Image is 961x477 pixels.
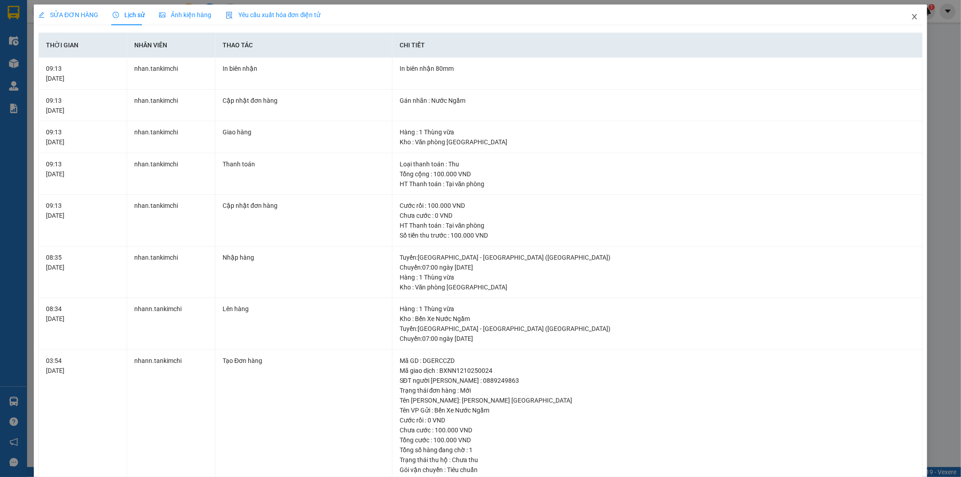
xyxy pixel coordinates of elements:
[400,201,915,211] div: Cước rồi : 100.000 VND
[400,179,915,189] div: HT Thanh toán : Tại văn phòng
[400,169,915,179] div: Tổng cộng : 100.000 VND
[159,12,165,18] span: picture
[226,12,233,19] img: icon
[223,96,385,105] div: Cập nhật đơn hàng
[127,298,215,350] td: nhann.tankimchi
[38,11,98,18] span: SỬA ĐƠN HÀNG
[400,324,915,344] div: Tuyến : [GEOGRAPHIC_DATA] - [GEOGRAPHIC_DATA] ([GEOGRAPHIC_DATA]) Chuyến: 07:00 ngày [DATE]
[400,415,915,425] div: Cước rồi : 0 VND
[46,159,119,179] div: 09:13 [DATE]
[46,64,119,83] div: 09:13 [DATE]
[902,5,927,30] button: Close
[46,201,119,220] div: 09:13 [DATE]
[400,465,915,475] div: Gói vận chuyển : Tiêu chuẩn
[46,356,119,376] div: 03:54 [DATE]
[38,12,45,18] span: edit
[127,153,215,195] td: nhan.tankimchi
[392,33,923,58] th: Chi tiết
[400,395,915,405] div: Tên [PERSON_NAME]: [PERSON_NAME] [GEOGRAPHIC_DATA]
[400,272,915,282] div: Hàng : 1 Thùng vừa
[113,12,119,18] span: clock-circle
[223,252,385,262] div: Nhập hàng
[911,13,918,20] span: close
[113,11,145,18] span: Lịch sử
[46,304,119,324] div: 08:34 [DATE]
[400,211,915,220] div: Chưa cước : 0 VND
[400,356,915,366] div: Mã GD : DGERCCZD
[127,90,215,122] td: nhan.tankimchi
[400,282,915,292] div: Kho : Văn phòng [GEOGRAPHIC_DATA]
[400,252,915,272] div: Tuyến : [GEOGRAPHIC_DATA] - [GEOGRAPHIC_DATA] ([GEOGRAPHIC_DATA]) Chuyến: 07:00 ngày [DATE]
[127,33,215,58] th: Nhân viên
[223,304,385,314] div: Lên hàng
[400,455,915,465] div: Trạng thái thu hộ : Chưa thu
[127,247,215,298] td: nhan.tankimchi
[400,385,915,395] div: Trạng thái đơn hàng : Mới
[400,435,915,445] div: Tổng cước : 100.000 VND
[400,425,915,435] div: Chưa cước : 100.000 VND
[46,96,119,115] div: 09:13 [DATE]
[39,33,127,58] th: Thời gian
[159,11,211,18] span: Ảnh kiện hàng
[400,376,915,385] div: SĐT người [PERSON_NAME] : 0889249863
[400,220,915,230] div: HT Thanh toán : Tại văn phòng
[400,405,915,415] div: Tên VP Gửi : Bến Xe Nước Ngầm
[127,58,215,90] td: nhan.tankimchi
[46,127,119,147] div: 09:13 [DATE]
[400,159,915,169] div: Loại thanh toán : Thu
[215,33,392,58] th: Thao tác
[127,121,215,153] td: nhan.tankimchi
[223,201,385,211] div: Cập nhật đơn hàng
[400,137,915,147] div: Kho : Văn phòng [GEOGRAPHIC_DATA]
[400,304,915,314] div: Hàng : 1 Thùng vừa
[400,230,915,240] div: Số tiền thu trước : 100.000 VND
[223,159,385,169] div: Thanh toán
[400,96,915,105] div: Gán nhãn : Nước Ngầm
[400,127,915,137] div: Hàng : 1 Thùng vừa
[400,445,915,455] div: Tổng số hàng đang chờ : 1
[400,64,915,73] div: In biên nhận 80mm
[223,127,385,137] div: Giao hàng
[226,11,321,18] span: Yêu cầu xuất hóa đơn điện tử
[400,366,915,376] div: Mã giao dịch : BXNN1210250024
[223,64,385,73] div: In biên nhận
[127,195,215,247] td: nhan.tankimchi
[46,252,119,272] div: 08:35 [DATE]
[223,356,385,366] div: Tạo Đơn hàng
[400,314,915,324] div: Kho : Bến Xe Nước Ngầm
